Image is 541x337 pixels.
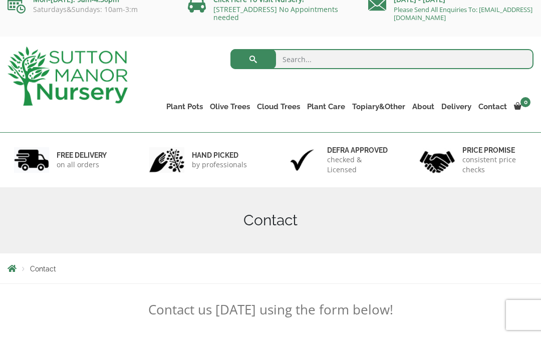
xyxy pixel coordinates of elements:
[149,147,184,173] img: 2.jpg
[14,147,49,173] img: 1.jpg
[462,155,527,175] p: consistent price checks
[349,100,409,114] a: Topiary&Other
[253,100,304,114] a: Cloud Trees
[304,100,349,114] a: Plant Care
[30,265,56,273] span: Contact
[57,160,107,170] p: on all orders
[8,47,128,106] img: logo
[8,264,533,272] nav: Breadcrumbs
[285,147,320,173] img: 3.jpg
[327,146,392,155] h6: Defra approved
[8,6,173,14] p: Saturdays&Sundays: 10am-3:m
[462,146,527,155] h6: Price promise
[327,155,392,175] p: checked & Licensed
[57,151,107,160] h6: FREE DELIVERY
[409,100,438,114] a: About
[8,211,533,229] h1: Contact
[8,301,533,317] p: Contact us [DATE] using the form below!
[192,160,247,170] p: by professionals
[438,100,475,114] a: Delivery
[475,100,510,114] a: Contact
[192,151,247,160] h6: hand picked
[420,145,455,175] img: 4.jpg
[206,100,253,114] a: Olive Trees
[510,100,533,114] a: 0
[520,97,530,107] span: 0
[230,49,533,69] input: Search...
[213,5,338,22] a: [STREET_ADDRESS] No Appointments needed
[394,5,532,22] a: Please Send All Enquiries To: [EMAIL_ADDRESS][DOMAIN_NAME]
[163,100,206,114] a: Plant Pots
